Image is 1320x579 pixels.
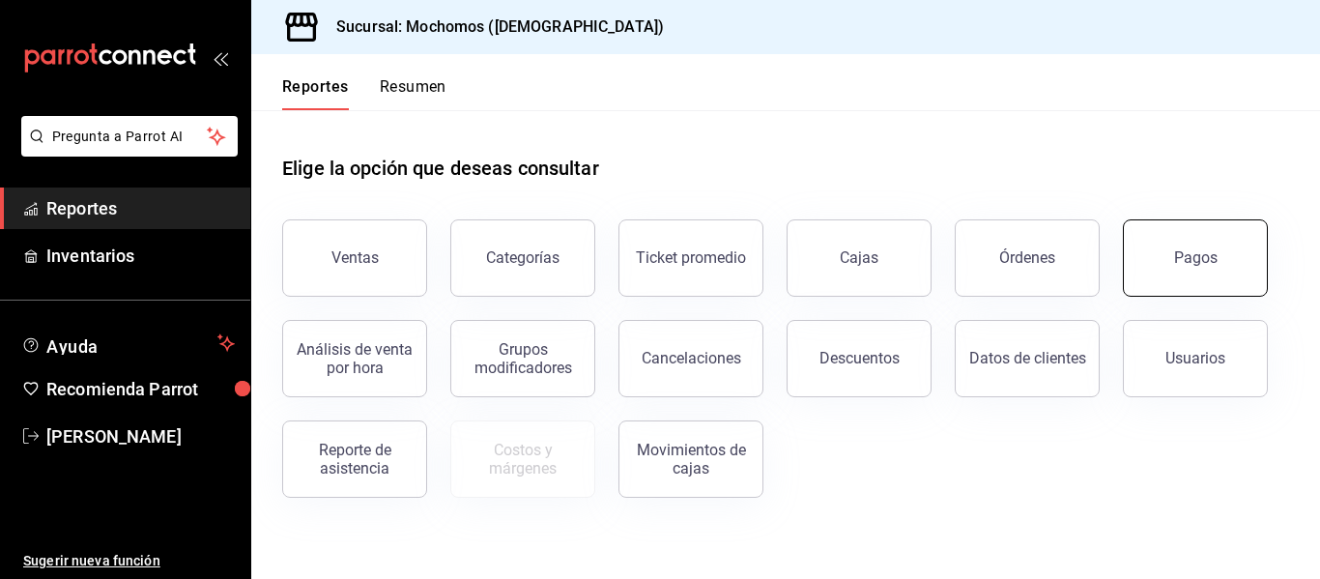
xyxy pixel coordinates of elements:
[819,349,900,367] div: Descuentos
[618,420,763,498] button: Movimientos de cajas
[295,441,415,478] div: Reporte de asistencia
[1165,349,1225,367] div: Usuarios
[46,423,235,449] span: [PERSON_NAME]
[282,154,599,183] h1: Elige la opción que deseas consultar
[631,441,751,478] div: Movimientos de cajas
[1123,219,1268,297] button: Pagos
[282,77,349,110] button: Reportes
[787,320,932,397] button: Descuentos
[282,77,446,110] div: navigation tabs
[52,127,208,147] span: Pregunta a Parrot AI
[321,15,664,39] h3: Sucursal: Mochomos ([DEMOGRAPHIC_DATA])
[46,243,235,269] span: Inventarios
[618,320,763,397] button: Cancelaciones
[1123,320,1268,397] button: Usuarios
[46,332,210,355] span: Ayuda
[380,77,446,110] button: Resumen
[450,320,595,397] button: Grupos modificadores
[213,50,228,66] button: open_drawer_menu
[636,248,746,267] div: Ticket promedio
[642,349,741,367] div: Cancelaciones
[463,340,583,377] div: Grupos modificadores
[450,420,595,498] button: Contrata inventarios para ver este reporte
[282,320,427,397] button: Análisis de venta por hora
[14,140,238,160] a: Pregunta a Parrot AI
[999,248,1055,267] div: Órdenes
[969,349,1086,367] div: Datos de clientes
[331,248,379,267] div: Ventas
[282,219,427,297] button: Ventas
[955,320,1100,397] button: Datos de clientes
[955,219,1100,297] button: Órdenes
[486,248,560,267] div: Categorías
[295,340,415,377] div: Análisis de venta por hora
[282,420,427,498] button: Reporte de asistencia
[21,116,238,157] button: Pregunta a Parrot AI
[46,376,235,402] span: Recomienda Parrot
[23,551,235,571] span: Sugerir nueva función
[618,219,763,297] button: Ticket promedio
[463,441,583,478] div: Costos y márgenes
[1174,248,1218,267] div: Pagos
[787,219,932,297] a: Cajas
[450,219,595,297] button: Categorías
[840,246,879,270] div: Cajas
[46,195,235,221] span: Reportes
